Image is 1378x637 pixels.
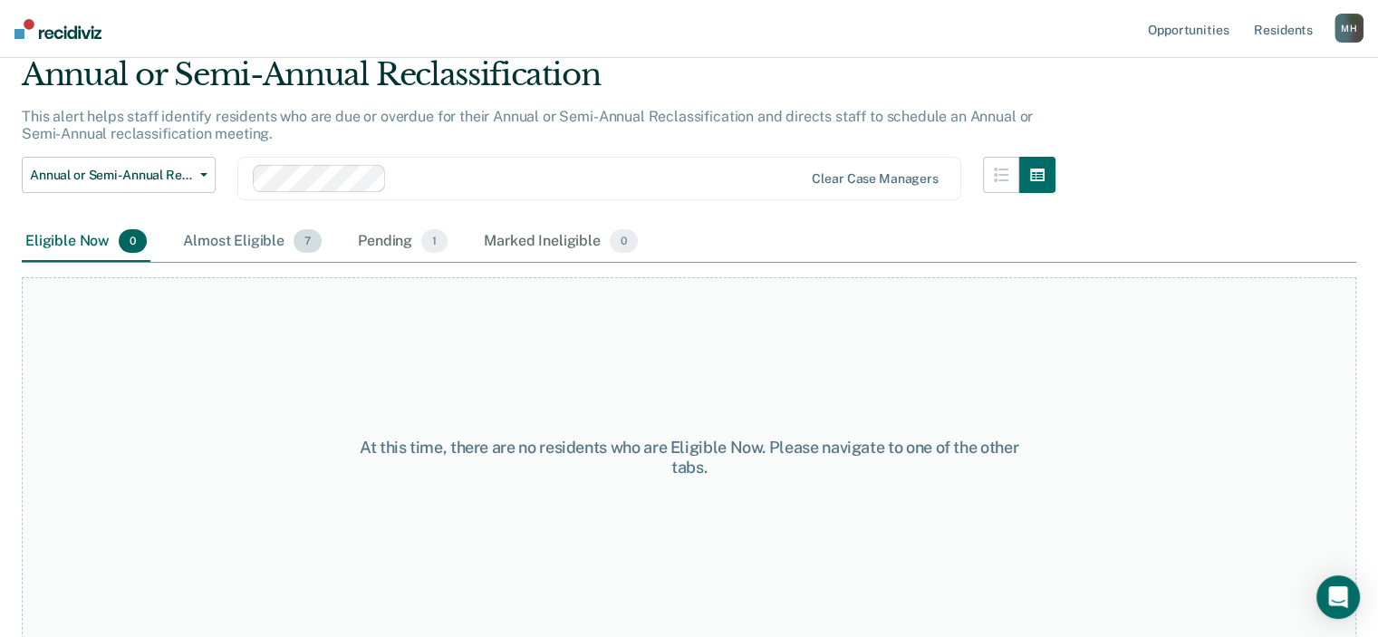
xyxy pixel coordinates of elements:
div: Clear case managers [812,171,938,187]
div: Eligible Now0 [22,222,150,262]
button: Annual or Semi-Annual Reclassification [22,157,216,193]
div: Almost Eligible7 [179,222,325,262]
div: At this time, there are no residents who are Eligible Now. Please navigate to one of the other tabs. [356,438,1023,477]
div: Annual or Semi-Annual Reclassification [22,56,1055,108]
span: 0 [610,229,638,253]
span: 1 [421,229,448,253]
span: 0 [119,229,147,253]
span: 7 [294,229,322,253]
div: Marked Ineligible0 [480,222,641,262]
button: MH [1335,14,1364,43]
img: Recidiviz [14,19,101,39]
span: Annual or Semi-Annual Reclassification [30,168,193,183]
div: Open Intercom Messenger [1316,575,1360,619]
div: Pending1 [354,222,451,262]
p: This alert helps staff identify residents who are due or overdue for their Annual or Semi-Annual ... [22,108,1033,142]
div: M H [1335,14,1364,43]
